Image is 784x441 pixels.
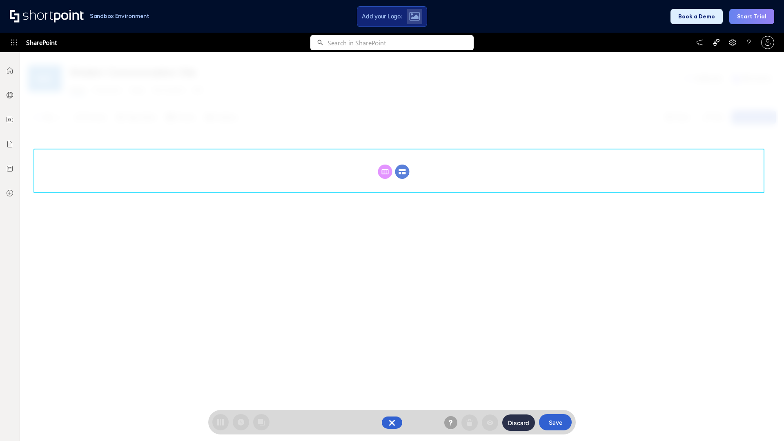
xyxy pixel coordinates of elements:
button: Save [539,414,572,430]
button: Start Trial [729,9,774,24]
span: SharePoint [26,33,57,52]
iframe: Chat Widget [743,402,784,441]
img: Upload logo [409,12,420,21]
button: Book a Demo [670,9,723,24]
button: Discard [502,414,535,431]
span: Add your Logo: [362,13,402,20]
input: Search in SharePoint [327,35,474,50]
h1: Sandbox Environment [90,14,149,18]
